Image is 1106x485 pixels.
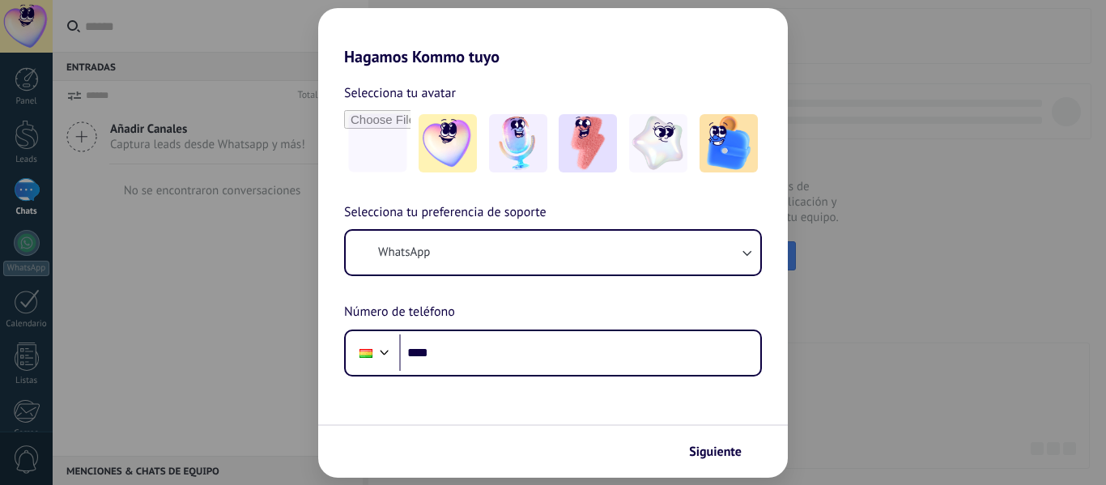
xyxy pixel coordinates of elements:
[318,8,788,66] h2: Hagamos Kommo tuyo
[351,336,381,370] div: Bolivia: + 591
[378,245,430,261] span: WhatsApp
[682,438,764,466] button: Siguiente
[419,114,477,172] img: -1.jpeg
[344,83,456,104] span: Selecciona tu avatar
[700,114,758,172] img: -5.jpeg
[689,446,742,457] span: Siguiente
[344,302,455,323] span: Número de teléfono
[559,114,617,172] img: -3.jpeg
[346,231,760,274] button: WhatsApp
[344,202,547,223] span: Selecciona tu preferencia de soporte
[629,114,687,172] img: -4.jpeg
[489,114,547,172] img: -2.jpeg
